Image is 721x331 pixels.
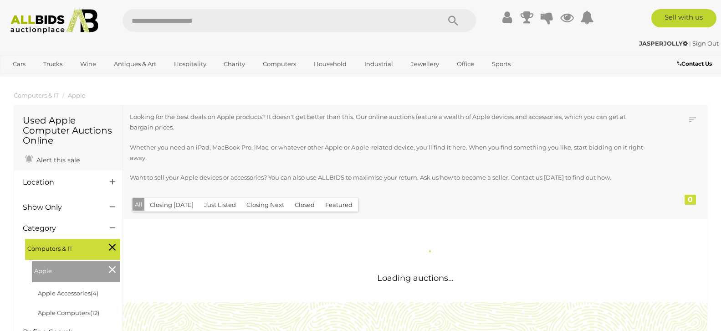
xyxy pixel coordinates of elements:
[23,224,96,233] h4: Category
[34,264,102,276] span: Apple
[692,40,719,47] a: Sign Out
[23,203,96,212] h4: Show Only
[27,241,96,254] span: Computers & IT
[133,198,145,211] button: All
[677,60,712,67] b: Contact Us
[685,195,696,205] div: 0
[108,57,162,72] a: Antiques & Art
[90,309,99,316] span: (12)
[218,57,251,72] a: Charity
[677,59,714,69] a: Contact Us
[358,57,399,72] a: Industrial
[377,273,454,283] span: Loading auctions...
[7,72,83,87] a: [GEOGRAPHIC_DATA]
[430,9,476,32] button: Search
[451,57,480,72] a: Office
[241,198,290,212] button: Closing Next
[289,198,320,212] button: Closed
[130,142,646,164] p: Whether you need an iPad, MacBook Pro, iMac, or whatever other Apple or Apple-related device, you...
[651,9,716,27] a: Sell with us
[639,40,688,47] strong: JASPERJOLLY
[144,198,199,212] button: Closing [DATE]
[5,9,103,34] img: Allbids.com.au
[23,115,113,145] h1: Used Apple Computer Auctions Online
[639,40,689,47] a: JASPERJOLLY
[689,40,691,47] span: |
[38,290,98,297] a: Apple Accessories(4)
[68,92,86,99] a: Apple
[37,57,68,72] a: Trucks
[130,172,646,183] p: Want to sell your Apple devices or accessories? You can also use ALLBIDS to maximise your return....
[23,178,96,186] h4: Location
[74,57,102,72] a: Wine
[257,57,302,72] a: Computers
[405,57,445,72] a: Jewellery
[34,156,80,164] span: Alert this sale
[486,57,516,72] a: Sports
[38,309,99,316] a: Apple Computers(12)
[7,57,31,72] a: Cars
[23,152,82,166] a: Alert this sale
[168,57,212,72] a: Hospitality
[320,198,358,212] button: Featured
[91,290,98,297] span: (4)
[130,112,646,133] p: Looking for the best deals on Apple products? It doesn't get better than this. Our online auction...
[199,198,241,212] button: Just Listed
[14,92,59,99] a: Computers & IT
[308,57,353,72] a: Household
